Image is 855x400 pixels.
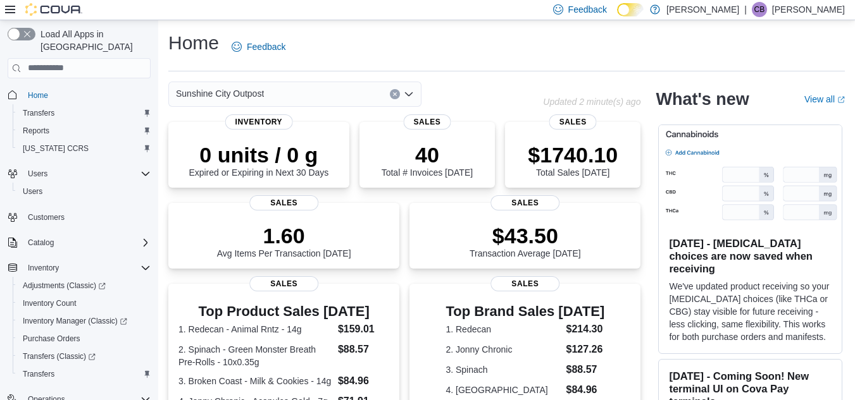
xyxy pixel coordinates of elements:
[23,298,77,308] span: Inventory Count
[189,142,328,167] p: 0 units / 0 g
[18,123,54,138] a: Reports
[23,88,53,103] a: Home
[446,384,561,396] dt: 4. [GEOGRAPHIC_DATA]
[13,104,156,122] button: Transfers
[13,277,156,294] a: Adjustments (Classic)
[752,2,767,17] div: Casey Bennett
[249,195,319,210] span: Sales
[18,367,59,382] a: Transfers
[490,276,560,291] span: Sales
[446,323,561,336] dt: 1. Redecan
[18,331,151,346] span: Purchase Orders
[13,365,156,383] button: Transfers
[446,363,561,376] dt: 3. Spinach
[382,142,473,167] p: 40
[23,126,49,136] span: Reports
[28,212,65,222] span: Customers
[247,40,285,53] span: Feedback
[382,142,473,178] div: Total # Invoices [DATE]
[18,106,59,121] a: Transfers
[189,142,328,178] div: Expired or Expiring in Next 30 Days
[18,296,82,311] a: Inventory Count
[403,114,451,130] span: Sales
[404,89,414,99] button: Open list of options
[338,373,389,389] dd: $84.96
[18,184,47,199] a: Users
[23,369,54,379] span: Transfers
[617,3,644,16] input: Dark Mode
[772,2,845,17] p: [PERSON_NAME]
[13,348,156,365] a: Transfers (Classic)
[23,87,151,103] span: Home
[23,108,54,118] span: Transfers
[176,86,264,101] span: Sunshine City Outpost
[25,3,82,16] img: Cova
[178,375,333,387] dt: 3. Broken Coast - Milk & Cookies - 14g
[3,165,156,183] button: Users
[566,342,605,357] dd: $127.26
[23,260,151,276] span: Inventory
[28,263,59,273] span: Inventory
[217,223,351,248] p: 1.60
[23,143,89,154] span: [US_STATE] CCRS
[227,34,290,59] a: Feedback
[566,322,605,337] dd: $214.30
[18,106,151,121] span: Transfers
[13,330,156,348] button: Purchase Orders
[669,280,832,343] p: We've updated product receiving so your [MEDICAL_DATA] choices (like THCa or CBG) stay visible fo...
[804,94,845,104] a: View allExternal link
[23,334,80,344] span: Purchase Orders
[566,362,605,377] dd: $88.57
[18,184,151,199] span: Users
[18,313,151,329] span: Inventory Manager (Classic)
[178,304,389,319] h3: Top Product Sales [DATE]
[178,323,333,336] dt: 1. Redecan - Animal Rntz - 14g
[28,238,54,248] span: Catalog
[23,166,53,181] button: Users
[18,278,111,293] a: Adjustments (Classic)
[656,89,749,109] h2: What's new
[470,223,581,258] div: Transaction Average [DATE]
[225,114,293,130] span: Inventory
[390,89,400,99] button: Clear input
[23,260,64,276] button: Inventory
[18,331,85,346] a: Purchase Orders
[13,294,156,312] button: Inventory Count
[490,195,560,210] span: Sales
[669,237,832,275] h3: [DATE] - [MEDICAL_DATA] choices are now saved when receiving
[666,2,739,17] p: [PERSON_NAME]
[35,28,151,53] span: Load All Apps in [GEOGRAPHIC_DATA]
[28,169,47,179] span: Users
[23,351,96,361] span: Transfers (Classic)
[217,223,351,258] div: Avg Items Per Transaction [DATE]
[754,2,765,17] span: CB
[13,312,156,330] a: Inventory Manager (Classic)
[23,210,70,225] a: Customers
[18,313,132,329] a: Inventory Manager (Classic)
[549,114,597,130] span: Sales
[168,30,219,56] h1: Home
[23,235,151,250] span: Catalog
[18,278,151,293] span: Adjustments (Classic)
[23,186,42,197] span: Users
[3,259,156,277] button: Inventory
[23,281,106,291] span: Adjustments (Classic)
[23,316,127,326] span: Inventory Manager (Classic)
[3,208,156,226] button: Customers
[18,349,151,364] span: Transfers (Classic)
[837,96,845,104] svg: External link
[338,322,389,337] dd: $159.01
[178,343,333,368] dt: 2. Spinach - Green Monster Breath Pre-Rolls - 10x0.35g
[18,349,101,364] a: Transfers (Classic)
[13,183,156,200] button: Users
[566,382,605,397] dd: $84.96
[249,276,319,291] span: Sales
[23,209,151,225] span: Customers
[543,97,640,107] p: Updated 2 minute(s) ago
[470,223,581,248] p: $43.50
[528,142,618,178] div: Total Sales [DATE]
[18,367,151,382] span: Transfers
[13,122,156,140] button: Reports
[28,90,48,100] span: Home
